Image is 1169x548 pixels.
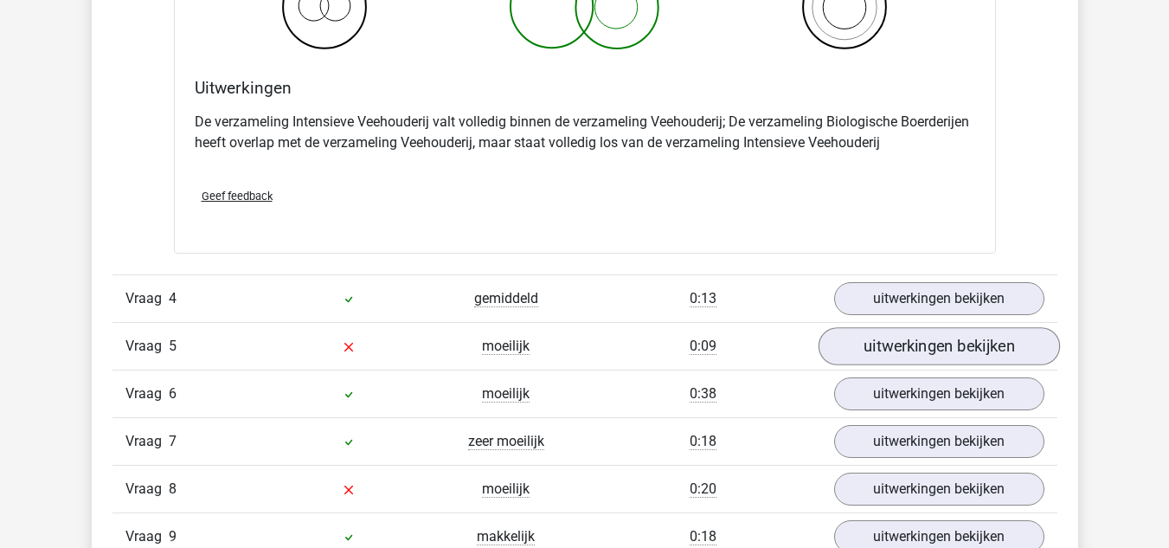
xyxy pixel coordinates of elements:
span: Vraag [125,431,169,452]
span: 0:38 [690,385,716,403]
span: moeilijk [482,480,530,498]
span: moeilijk [482,338,530,355]
span: gemiddeld [474,290,538,307]
a: uitwerkingen bekijken [834,282,1044,315]
span: 8 [169,480,177,497]
span: 0:09 [690,338,716,355]
span: Vraag [125,384,169,404]
span: 0:18 [690,433,716,450]
span: 5 [169,338,177,354]
span: 0:13 [690,290,716,307]
span: 0:20 [690,480,716,498]
span: 9 [169,528,177,545]
a: uitwerkingen bekijken [834,473,1044,506]
a: uitwerkingen bekijken [818,327,1059,365]
span: moeilijk [482,385,530,403]
span: 4 [169,290,177,306]
span: Vraag [125,526,169,547]
span: Geef feedback [202,190,273,203]
span: Vraag [125,479,169,500]
span: 7 [169,433,177,449]
span: 6 [169,385,177,402]
p: De verzameling Intensieve Veehouderij valt volledig binnen de verzameling Veehouderij; De verzame... [195,112,975,153]
span: zeer moeilijk [468,433,544,450]
a: uitwerkingen bekijken [834,377,1044,410]
span: Vraag [125,288,169,309]
span: makkelijk [477,528,535,545]
span: Vraag [125,336,169,357]
h4: Uitwerkingen [195,78,975,98]
a: uitwerkingen bekijken [834,425,1044,458]
span: 0:18 [690,528,716,545]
